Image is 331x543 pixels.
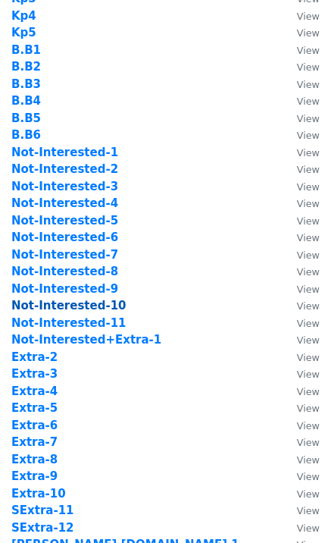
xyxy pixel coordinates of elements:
a: Not-Interested-1 [11,146,118,159]
a: View [282,299,320,312]
a: Not-Interested-2 [11,162,118,176]
small: View [297,284,320,295]
a: B.B2 [11,60,41,74]
small: View [297,437,320,448]
a: Not-Interested+Extra-1 [11,333,161,347]
small: View [297,250,320,261]
a: View [282,419,320,432]
small: View [297,181,320,193]
small: View [297,454,320,466]
a: Extra-2 [11,350,58,364]
a: View [282,128,320,142]
a: Extra-7 [11,435,58,449]
a: View [282,401,320,415]
a: View [282,367,320,381]
small: View [297,164,320,175]
small: View [297,130,320,141]
a: Extra-6 [11,419,58,432]
a: View [282,282,320,296]
small: View [297,232,320,243]
a: View [282,333,320,347]
small: View [297,113,320,124]
a: Extra-5 [11,401,58,415]
a: View [282,146,320,159]
a: View [282,94,320,108]
strong: SExtra-11 [11,504,74,517]
a: View [282,350,320,364]
a: B.B1 [11,43,41,57]
small: View [297,215,320,227]
small: View [297,45,320,56]
small: View [297,369,320,380]
a: Not-Interested-10 [11,299,126,312]
a: View [282,453,320,466]
a: Not-Interested-4 [11,196,118,210]
a: Not-Interested-7 [11,248,118,262]
strong: Kp4 [11,9,36,23]
a: View [282,162,320,176]
small: View [297,334,320,346]
a: View [282,43,320,57]
a: View [282,111,320,125]
a: B.B3 [11,77,41,91]
a: View [282,60,320,74]
a: B.B4 [11,94,41,108]
strong: Not-Interested-8 [11,265,118,278]
div: Chat Widget [255,470,331,543]
small: View [297,300,320,312]
small: View [297,318,320,329]
a: Extra-4 [11,384,58,398]
a: Extra-9 [11,469,58,483]
a: Kp5 [11,26,36,39]
a: View [282,435,320,449]
a: View [282,248,320,262]
a: Extra-3 [11,367,58,381]
a: Extra-10 [11,487,66,501]
a: View [282,196,320,210]
a: View [282,214,320,228]
a: View [282,180,320,193]
small: View [297,403,320,414]
small: View [297,386,320,397]
small: View [297,352,320,363]
a: View [282,26,320,39]
a: SExtra-12 [11,521,74,535]
a: Not-Interested-5 [11,214,118,228]
a: Not-Interested-9 [11,282,118,296]
small: View [297,198,320,209]
a: B.B6 [11,128,41,142]
a: B.B5 [11,111,41,125]
a: Not-Interested-11 [11,316,126,330]
a: View [282,9,320,23]
small: View [297,79,320,90]
a: View [282,384,320,398]
a: View [282,77,320,91]
small: View [297,266,320,278]
a: Not-Interested-3 [11,180,118,193]
a: Extra-8 [11,453,58,466]
small: View [297,96,320,107]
